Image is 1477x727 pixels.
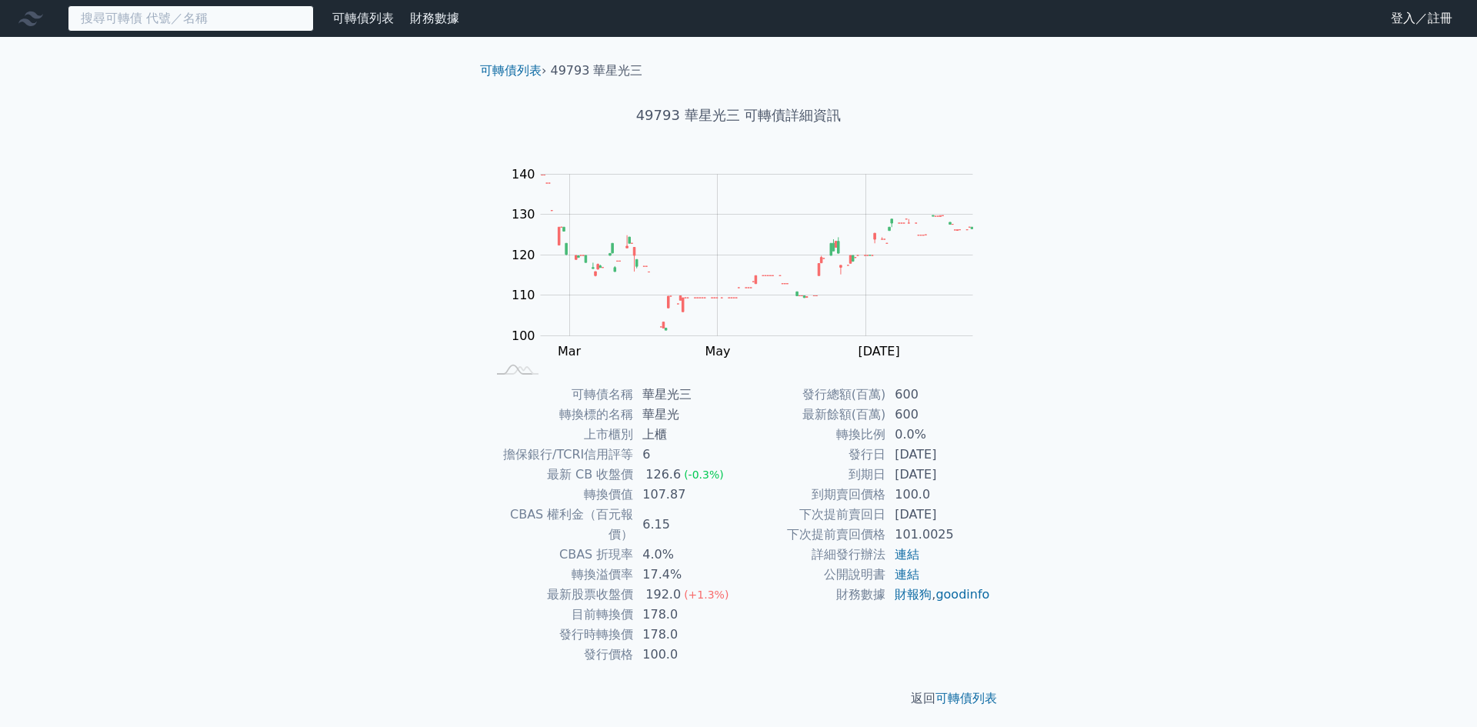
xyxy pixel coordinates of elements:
[551,62,643,80] li: 49793 華星光三
[738,445,885,465] td: 發行日
[486,445,633,465] td: 擔保銀行/TCRI信用評等
[642,465,684,485] div: 126.6
[486,465,633,485] td: 最新 CB 收盤價
[642,585,684,605] div: 192.0
[885,525,991,545] td: 101.0025
[738,585,885,605] td: 財務數據
[486,505,633,545] td: CBAS 權利金（百元報價）
[558,344,582,358] tspan: Mar
[486,625,633,645] td: 發行時轉換價
[885,505,991,525] td: [DATE]
[468,689,1009,708] p: 返回
[633,425,738,445] td: 上櫃
[738,545,885,565] td: 詳細發行辦法
[895,547,919,562] a: 連結
[633,505,738,545] td: 6.15
[633,605,738,625] td: 178.0
[885,385,991,405] td: 600
[633,385,738,405] td: 華星光三
[633,625,738,645] td: 178.0
[705,344,730,358] tspan: May
[480,62,546,80] li: ›
[738,425,885,445] td: 轉換比例
[895,587,932,602] a: 財報狗
[633,445,738,465] td: 6
[468,105,1009,126] h1: 49793 華星光三 可轉債詳細資訊
[486,485,633,505] td: 轉換價值
[738,385,885,405] td: 發行總額(百萬)
[738,485,885,505] td: 到期賣回價格
[885,405,991,425] td: 600
[738,525,885,545] td: 下次提前賣回價格
[895,567,919,582] a: 連結
[633,485,738,505] td: 107.87
[486,605,633,625] td: 目前轉換價
[480,63,542,78] a: 可轉債列表
[935,691,997,705] a: 可轉債列表
[684,469,724,481] span: (-0.3%)
[486,405,633,425] td: 轉換標的名稱
[738,465,885,485] td: 到期日
[504,167,996,358] g: Chart
[935,587,989,602] a: goodinfo
[885,485,991,505] td: 100.0
[512,207,535,222] tspan: 130
[633,565,738,585] td: 17.4%
[738,505,885,525] td: 下次提前賣回日
[486,385,633,405] td: 可轉債名稱
[633,645,738,665] td: 100.0
[486,425,633,445] td: 上市櫃別
[885,585,991,605] td: ,
[859,344,900,358] tspan: [DATE]
[1379,6,1465,31] a: 登入／註冊
[512,167,535,182] tspan: 140
[512,288,535,302] tspan: 110
[486,585,633,605] td: 最新股票收盤價
[885,465,991,485] td: [DATE]
[633,405,738,425] td: 華星光
[68,5,314,32] input: 搜尋可轉債 代號／名稱
[332,11,394,25] a: 可轉債列表
[410,11,459,25] a: 財務數據
[684,589,728,601] span: (+1.3%)
[486,645,633,665] td: 發行價格
[738,565,885,585] td: 公開說明書
[738,405,885,425] td: 最新餘額(百萬)
[512,328,535,343] tspan: 100
[885,425,991,445] td: 0.0%
[885,445,991,465] td: [DATE]
[633,545,738,565] td: 4.0%
[486,565,633,585] td: 轉換溢價率
[512,248,535,262] tspan: 120
[486,545,633,565] td: CBAS 折現率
